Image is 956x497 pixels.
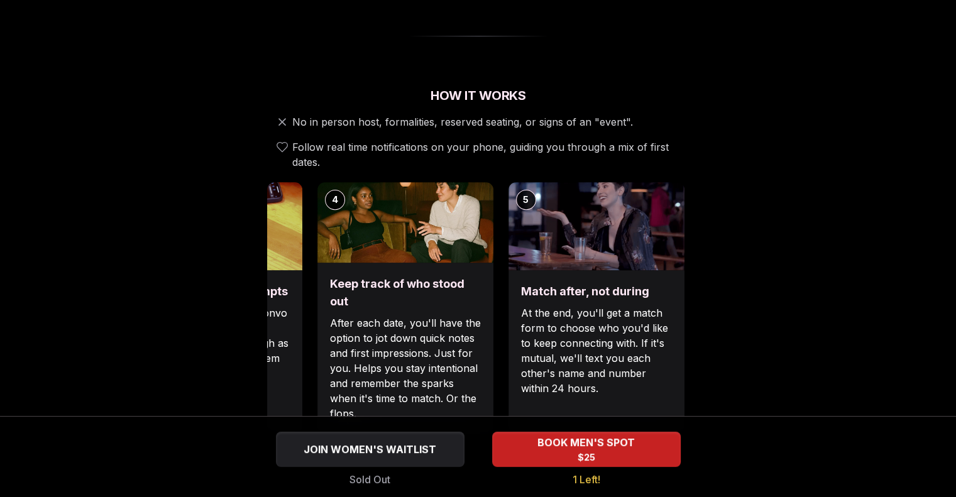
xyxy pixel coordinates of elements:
[276,432,464,467] button: JOIN WOMEN'S WAITLIST - Sold Out
[267,87,690,104] h2: How It Works
[292,139,684,170] span: Follow real time notifications on your phone, guiding you through a mix of first dates.
[492,432,681,467] button: BOOK MEN'S SPOT - 1 Left!
[301,442,439,457] span: JOIN WOMEN'S WAITLIST
[521,305,672,396] p: At the end, you'll get a match form to choose who you'd like to keep connecting with. If it's mut...
[573,472,600,487] span: 1 Left!
[521,283,672,300] h3: Match after, not during
[292,114,633,129] span: No in person host, formalities, reserved seating, or signs of an "event".
[349,472,390,487] span: Sold Out
[317,182,493,263] img: Keep track of who stood out
[325,190,345,210] div: 4
[516,190,536,210] div: 5
[535,435,637,450] span: BOOK MEN'S SPOT
[508,182,684,270] img: Match after, not during
[330,275,481,310] h3: Keep track of who stood out
[330,315,481,421] p: After each date, you'll have the option to jot down quick notes and first impressions. Just for y...
[578,451,595,464] span: $25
